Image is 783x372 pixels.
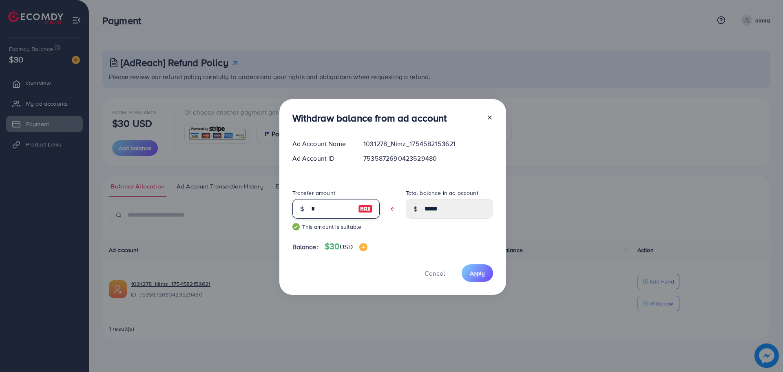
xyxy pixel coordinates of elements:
div: 7535872690423529480 [357,154,499,163]
h4: $30 [325,241,367,252]
span: Cancel [425,269,445,278]
div: Ad Account Name [286,139,357,148]
small: This amount is suitable [292,223,380,231]
img: guide [292,223,300,230]
h3: Withdraw balance from ad account [292,112,447,124]
label: Transfer amount [292,189,335,197]
div: Ad Account ID [286,154,357,163]
img: image [358,204,373,214]
span: Balance: [292,242,318,252]
button: Cancel [414,264,455,282]
button: Apply [462,264,493,282]
label: Total balance in ad account [406,189,478,197]
span: USD [340,242,352,251]
span: Apply [470,269,485,277]
img: image [359,243,367,251]
div: 1031278_Nimz_1754582153621 [357,139,499,148]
